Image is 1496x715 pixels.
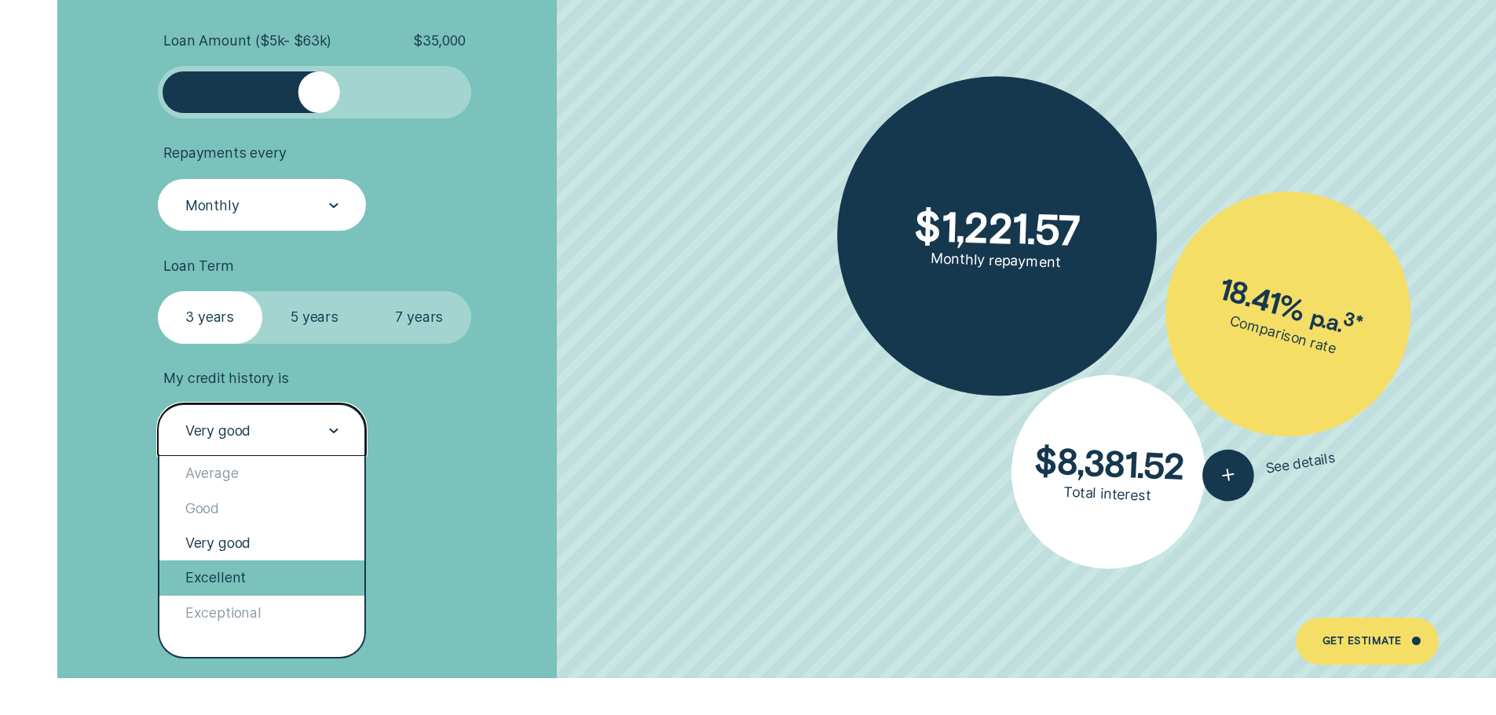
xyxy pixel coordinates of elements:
[413,32,466,49] span: $ 35,000
[163,144,286,162] span: Repayments every
[159,491,365,526] div: Good
[159,596,365,630] div: Exceptional
[185,197,240,214] div: Monthly
[159,456,365,491] div: Average
[185,422,251,440] div: Very good
[159,560,365,595] div: Excellent
[262,291,367,344] label: 5 years
[1296,618,1438,665] a: Get Estimate
[1198,432,1339,505] button: See details
[1264,450,1337,478] span: See details
[163,32,331,49] span: Loan Amount ( $5k - $63k )
[163,370,288,387] span: My credit history is
[158,291,262,344] label: 3 years
[367,291,471,344] label: 7 years
[163,257,233,275] span: Loan Term
[159,526,365,560] div: Very good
